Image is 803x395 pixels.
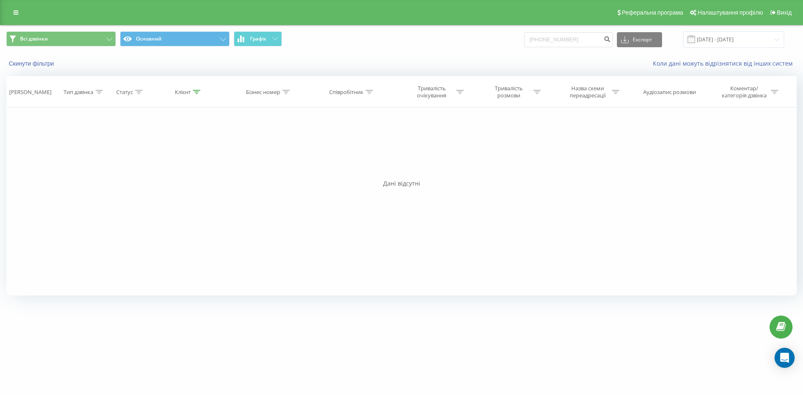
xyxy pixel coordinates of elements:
div: Open Intercom Messenger [775,348,795,368]
div: Тривалість розмови [486,85,531,99]
div: Коментар/категорія дзвінка [720,85,769,99]
span: Всі дзвінки [20,36,48,42]
span: Вихід [777,9,792,16]
button: Всі дзвінки [6,31,116,46]
div: Дані відсутні [6,179,797,188]
div: Статус [116,89,133,96]
a: Коли дані можуть відрізнятися вiд інших систем [653,59,797,67]
button: Експорт [617,32,662,47]
div: Бізнес номер [246,89,280,96]
span: Графік [250,36,266,42]
div: Аудіозапис розмови [643,89,696,96]
button: Графік [234,31,282,46]
button: Основний [120,31,230,46]
span: Налаштування профілю [698,9,763,16]
div: Тривалість очікування [409,85,454,99]
div: Клієнт [175,89,191,96]
button: Скинути фільтри [6,60,58,67]
div: [PERSON_NAME] [9,89,51,96]
div: Назва схеми переадресації [565,85,610,99]
div: Співробітник [329,89,363,96]
span: Реферальна програма [622,9,683,16]
div: Тип дзвінка [64,89,93,96]
input: Пошук за номером [524,32,613,47]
